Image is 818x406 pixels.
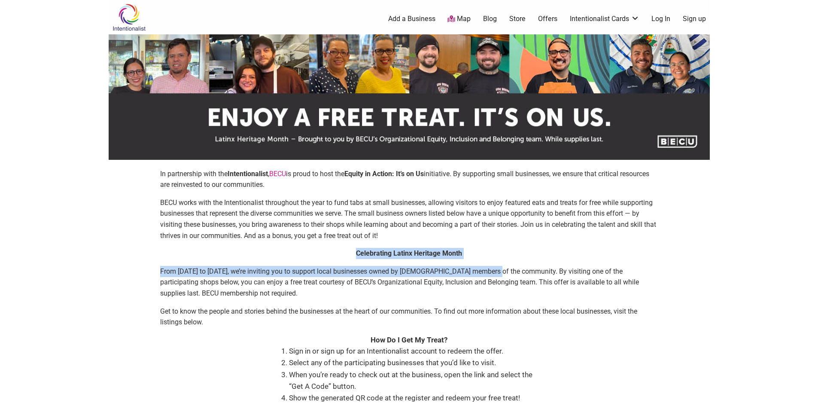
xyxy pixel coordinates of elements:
[160,168,658,190] p: In partnership with the , is proud to host the initiative. By supporting small businesses, we ens...
[109,3,149,31] img: Intentionalist
[289,392,538,404] li: Show the generated QR code at the register and redeem your free treat!
[356,249,462,257] strong: Celebrating Latinx Heritage Month
[109,34,710,160] img: sponsor logo
[269,170,286,178] a: BECU
[447,14,471,24] a: Map
[289,345,538,357] li: Sign in or sign up for an Intentionalist account to redeem the offer.
[160,266,658,299] p: From [DATE] to [DATE], we’re inviting you to support local businesses owned by [DEMOGRAPHIC_DATA]...
[344,170,424,178] strong: Equity in Action: It’s on Us
[388,14,435,24] a: Add a Business
[570,14,639,24] a: Intentionalist Cards
[509,14,526,24] a: Store
[160,306,658,328] p: Get to know the people and stories behind the businesses at the heart of our communities. To find...
[289,357,538,369] li: Select any of the participating businesses that you’d like to visit.
[538,14,557,24] a: Offers
[228,170,268,178] strong: Intentionalist
[289,369,538,392] li: When you’re ready to check out at the business, open the link and select the “Get A Code” button.
[651,14,670,24] a: Log In
[483,14,497,24] a: Blog
[371,336,447,344] strong: How Do I Get My Treat?
[683,14,706,24] a: Sign up
[160,197,658,241] p: BECU works with the Intentionalist throughout the year to fund tabs at small businesses, allowing...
